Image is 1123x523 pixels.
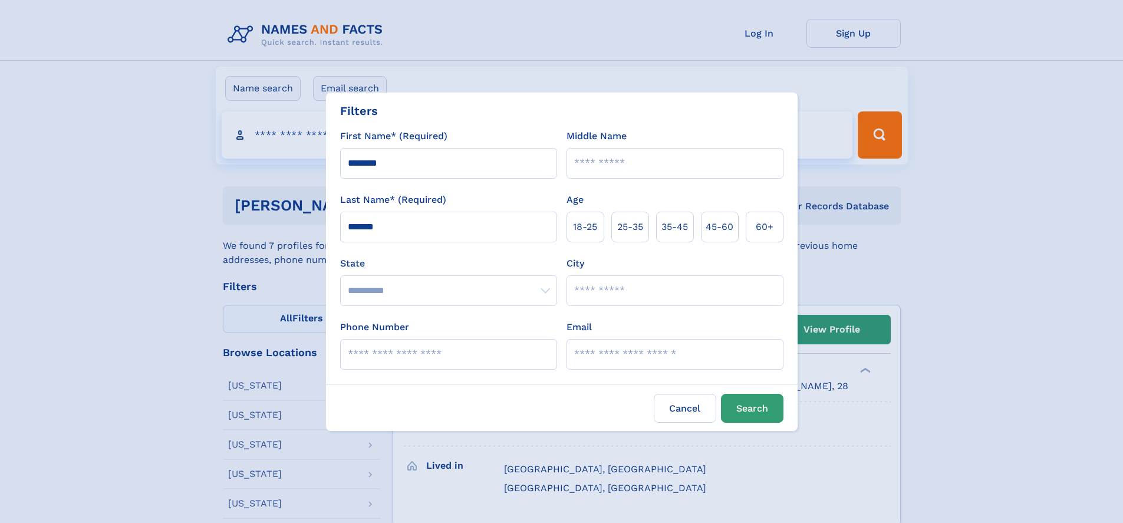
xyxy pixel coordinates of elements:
[340,129,447,143] label: First Name* (Required)
[340,320,409,334] label: Phone Number
[661,220,688,234] span: 35‑45
[340,193,446,207] label: Last Name* (Required)
[567,193,584,207] label: Age
[573,220,597,234] span: 18‑25
[340,102,378,120] div: Filters
[567,320,592,334] label: Email
[567,129,627,143] label: Middle Name
[721,394,783,423] button: Search
[340,256,557,271] label: State
[617,220,643,234] span: 25‑35
[706,220,733,234] span: 45‑60
[654,394,716,423] label: Cancel
[567,256,584,271] label: City
[756,220,773,234] span: 60+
